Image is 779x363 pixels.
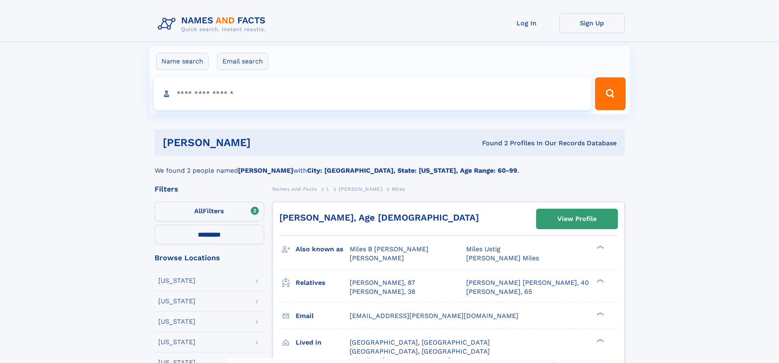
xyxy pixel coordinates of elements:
[350,312,519,320] span: [EMAIL_ADDRESS][PERSON_NAME][DOMAIN_NAME]
[595,311,604,316] div: ❯
[296,276,350,290] h3: Relatives
[557,210,597,228] div: View Profile
[158,318,195,325] div: [US_STATE]
[366,139,617,148] div: Found 2 Profiles In Our Records Database
[238,167,293,174] b: [PERSON_NAME]
[339,186,382,192] span: [PERSON_NAME]
[350,278,415,287] a: [PERSON_NAME], 87
[194,207,203,215] span: All
[595,278,604,283] div: ❯
[466,254,539,262] span: [PERSON_NAME] Miles
[466,278,589,287] a: [PERSON_NAME] [PERSON_NAME], 40
[466,287,532,296] a: [PERSON_NAME], 65
[217,53,268,70] label: Email search
[595,77,625,110] button: Search Button
[155,254,264,262] div: Browse Locations
[350,254,404,262] span: [PERSON_NAME]
[559,13,625,33] a: Sign Up
[154,77,592,110] input: search input
[279,212,479,223] a: [PERSON_NAME], Age [DEMOGRAPHIC_DATA]
[350,287,415,296] a: [PERSON_NAME], 38
[350,245,429,253] span: Miles B [PERSON_NAME]
[339,184,382,194] a: [PERSON_NAME]
[494,13,559,33] a: Log In
[326,184,330,194] a: L
[296,242,350,256] h3: Also known as
[155,185,264,193] div: Filters
[163,138,366,148] h1: [PERSON_NAME]
[158,339,195,345] div: [US_STATE]
[595,245,604,250] div: ❯
[537,209,617,229] a: View Profile
[296,309,350,323] h3: Email
[158,298,195,304] div: [US_STATE]
[350,347,490,355] span: [GEOGRAPHIC_DATA], [GEOGRAPHIC_DATA]
[350,338,490,346] span: [GEOGRAPHIC_DATA], [GEOGRAPHIC_DATA]
[155,156,625,176] div: We found 2 people named with .
[466,245,501,253] span: Miles Ustig
[156,53,209,70] label: Name search
[272,184,317,194] a: Names and Facts
[595,338,604,343] div: ❯
[326,186,330,192] span: L
[307,167,517,174] b: City: [GEOGRAPHIC_DATA], State: [US_STATE], Age Range: 60-99
[155,202,264,221] label: Filters
[158,277,195,284] div: [US_STATE]
[392,186,405,192] span: Miles
[155,13,272,35] img: Logo Names and Facts
[296,336,350,349] h3: Lived in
